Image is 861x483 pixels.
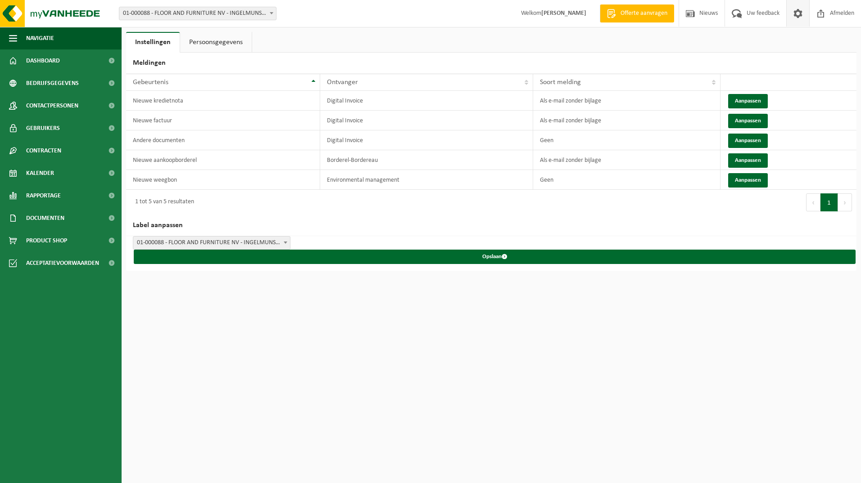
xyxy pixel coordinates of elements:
[320,170,533,190] td: Environmental management
[320,130,533,150] td: Digital Invoice
[327,79,358,86] span: Ontvanger
[26,27,54,49] span: Navigatie
[26,72,79,94] span: Bedrijfsgegevens
[26,162,54,184] span: Kalender
[728,153,768,168] button: Aanpassen
[133,236,290,250] span: 01-000088 - FLOOR AND FURNITURE NV - INGELMUNSTER
[126,53,856,74] h2: Meldingen
[728,94,768,108] button: Aanpassen
[126,111,320,130] td: Nieuwe factuur
[26,229,67,252] span: Product Shop
[600,4,674,22] a: Offerte aanvragen
[533,130,721,150] td: Geen
[133,79,168,86] span: Gebeurtenis
[533,150,721,170] td: Als e-mail zonder bijlage
[806,193,820,211] button: Previous
[26,117,60,139] span: Gebruikers
[320,91,533,111] td: Digital Invoice
[131,194,194,210] div: 1 tot 5 van 5 resultaten
[820,193,838,211] button: 1
[26,207,64,229] span: Documenten
[126,32,180,53] a: Instellingen
[126,91,320,111] td: Nieuwe kredietnota
[26,139,61,162] span: Contracten
[618,9,670,18] span: Offerte aanvragen
[728,134,768,148] button: Aanpassen
[119,7,276,20] span: 01-000088 - FLOOR AND FURNITURE NV - INGELMUNSTER
[134,250,856,264] button: Opslaan
[533,111,721,130] td: Als e-mail zonder bijlage
[540,79,581,86] span: Soort melding
[180,32,252,53] a: Persoonsgegevens
[533,91,721,111] td: Als e-mail zonder bijlage
[728,173,768,188] button: Aanpassen
[126,170,320,190] td: Nieuwe weegbon
[541,10,586,17] strong: [PERSON_NAME]
[26,252,99,274] span: Acceptatievoorwaarden
[133,237,290,249] span: 01-000088 - FLOOR AND FURNITURE NV - INGELMUNSTER
[533,170,721,190] td: Geen
[126,150,320,170] td: Nieuwe aankoopborderel
[26,49,60,72] span: Dashboard
[126,215,856,236] h2: Label aanpassen
[838,193,852,211] button: Next
[26,184,61,207] span: Rapportage
[126,130,320,150] td: Andere documenten
[26,94,78,117] span: Contactpersonen
[728,114,768,128] button: Aanpassen
[320,150,533,170] td: Borderel-Bordereau
[320,111,533,130] td: Digital Invoice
